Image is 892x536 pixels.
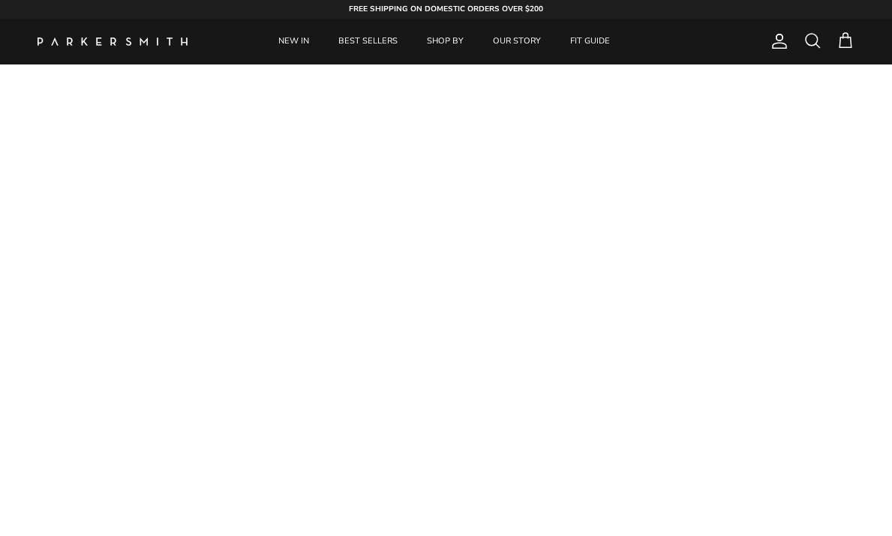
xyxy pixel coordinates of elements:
div: Primary [224,19,665,64]
strong: FREE SHIPPING ON DOMESTIC ORDERS OVER $200 [349,4,543,14]
a: FIT GUIDE [557,19,623,64]
a: Parker Smith [38,37,188,46]
a: OUR STORY [479,19,554,64]
a: NEW IN [265,19,323,64]
a: BEST SELLERS [325,19,411,64]
a: SHOP BY [413,19,477,64]
a: Account [764,32,788,50]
